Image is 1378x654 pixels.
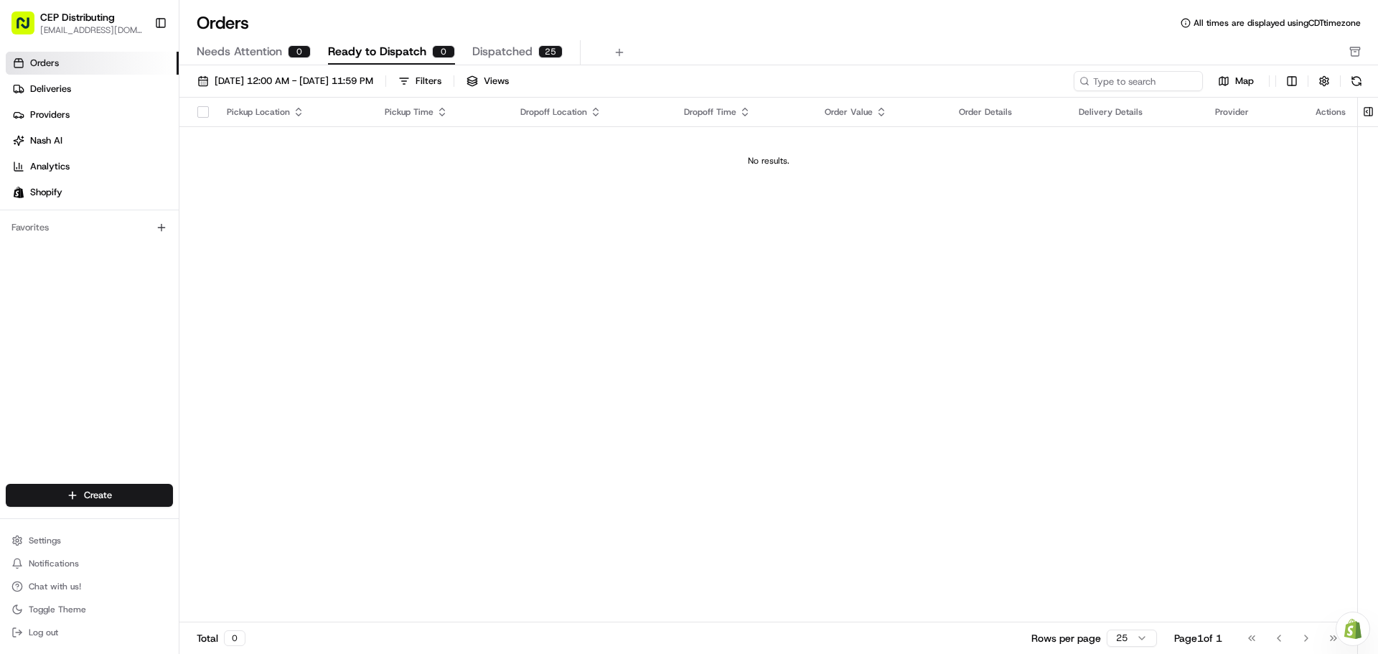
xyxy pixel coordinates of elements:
div: Page 1 of 1 [1174,631,1222,645]
div: Provider [1215,106,1293,118]
button: Filters [392,71,448,91]
span: [PERSON_NAME] [44,261,116,273]
button: Start new chat [244,141,261,159]
div: Favorites [6,216,173,239]
span: Pylon [143,356,174,367]
button: Refresh [1346,71,1367,91]
h1: Orders [197,11,249,34]
p: Rows per page [1031,631,1101,645]
div: Dropoff Time [684,106,802,118]
div: 💻 [121,322,133,334]
span: [DATE] [164,223,193,234]
a: Providers [6,103,179,126]
div: Dropoff Location [520,106,661,118]
div: Pickup Time [385,106,497,118]
button: Settings [6,531,173,551]
span: Ready to Dispatch [328,43,426,60]
img: 1736555255976-a54dd68f-1ca7-489b-9aae-adbdc363a1c4 [14,137,40,163]
button: Create [6,484,173,507]
span: API Documentation [136,321,230,335]
span: Deliveries [30,83,71,95]
span: Providers [30,108,70,121]
span: Knowledge Base [29,321,110,335]
span: Create [84,489,112,502]
button: Toggle Theme [6,599,173,620]
span: Chat with us! [29,581,81,592]
div: Pickup Location [227,106,362,118]
span: Needs Attention [197,43,282,60]
input: Type to search [1074,71,1203,91]
div: 📗 [14,322,26,334]
div: 0 [432,45,455,58]
div: Past conversations [14,187,96,198]
span: Wisdom [PERSON_NAME] [44,223,153,234]
button: [EMAIL_ADDRESS][DOMAIN_NAME] [40,24,143,36]
button: See all [222,184,261,201]
div: No results. [185,155,1351,167]
img: 8571987876998_91fb9ceb93ad5c398215_72.jpg [30,137,56,163]
a: 💻API Documentation [116,315,236,341]
div: Order Value [825,106,936,118]
span: Views [484,75,509,88]
span: Orders [30,57,59,70]
button: Notifications [6,553,173,574]
div: Filters [416,75,441,88]
div: Delivery Details [1079,106,1192,118]
span: Map [1235,75,1254,88]
div: 0 [288,45,311,58]
span: [DATE] 12:00 AM - [DATE] 11:59 PM [215,75,373,88]
span: [DATE] [127,261,156,273]
img: Wisdom Oko [14,209,37,237]
button: Views [460,71,515,91]
a: Deliveries [6,78,179,101]
div: 25 [538,45,563,58]
span: Shopify [30,186,62,199]
button: Log out [6,622,173,643]
span: • [119,261,124,273]
button: Map [1209,73,1263,90]
img: 1736555255976-a54dd68f-1ca7-489b-9aae-adbdc363a1c4 [29,262,40,274]
a: Nash AI [6,129,179,152]
a: 📗Knowledge Base [9,315,116,341]
p: Welcome 👋 [14,57,261,80]
div: Order Details [959,106,1056,118]
div: Actions [1316,106,1346,118]
span: Toggle Theme [29,604,86,615]
div: 0 [224,630,245,646]
span: Settings [29,535,61,546]
img: Nash [14,14,43,43]
div: Start new chat [65,137,235,151]
span: Notifications [29,558,79,569]
span: Log out [29,627,58,638]
div: We're available if you need us! [65,151,197,163]
span: Dispatched [472,43,533,60]
a: Analytics [6,155,179,178]
a: Shopify [6,181,179,204]
button: CEP Distributing [40,10,115,24]
div: Total [197,630,245,646]
button: [DATE] 12:00 AM - [DATE] 11:59 PM [191,71,380,91]
span: All times are displayed using CDT timezone [1194,17,1361,29]
img: 1736555255976-a54dd68f-1ca7-489b-9aae-adbdc363a1c4 [29,223,40,235]
a: Powered byPylon [101,355,174,367]
button: Chat with us! [6,576,173,597]
span: Analytics [30,160,70,173]
span: Nash AI [30,134,62,147]
span: • [156,223,161,234]
img: Masood Aslam [14,248,37,271]
button: CEP Distributing[EMAIL_ADDRESS][DOMAIN_NAME] [6,6,149,40]
img: Shopify logo [13,187,24,198]
a: Orders [6,52,179,75]
input: Clear [37,93,237,108]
